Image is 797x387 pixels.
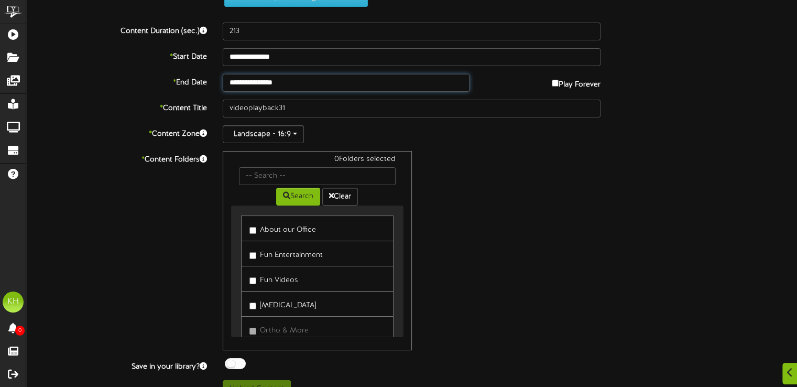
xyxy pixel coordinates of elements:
div: KH [3,292,24,313]
input: Play Forever [552,80,559,87]
input: Fun Entertainment [249,252,256,259]
input: Title of this Content [223,100,601,117]
span: 0 [15,326,25,336]
label: Content Duration (sec.) [18,23,215,37]
input: [MEDICAL_DATA] [249,303,256,309]
label: About our Office [249,221,316,235]
label: Fun Videos [249,272,298,286]
input: -- Search -- [239,167,395,185]
input: Ortho & More [249,328,256,335]
button: Clear [322,188,358,206]
label: Content Title [18,100,215,114]
label: Save in your library? [18,358,215,372]
input: About our Office [249,227,256,234]
label: Content Zone [18,125,215,139]
div: 0 Folders selected [231,154,403,167]
span: Ortho & More [260,327,309,335]
label: Start Date [18,48,215,62]
input: Fun Videos [249,277,256,284]
label: Fun Entertainment [249,246,323,261]
label: Play Forever [552,74,601,90]
button: Search [276,188,320,206]
label: End Date [18,74,215,88]
button: Landscape - 16:9 [223,125,304,143]
label: Content Folders [18,151,215,165]
label: [MEDICAL_DATA] [249,297,316,311]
